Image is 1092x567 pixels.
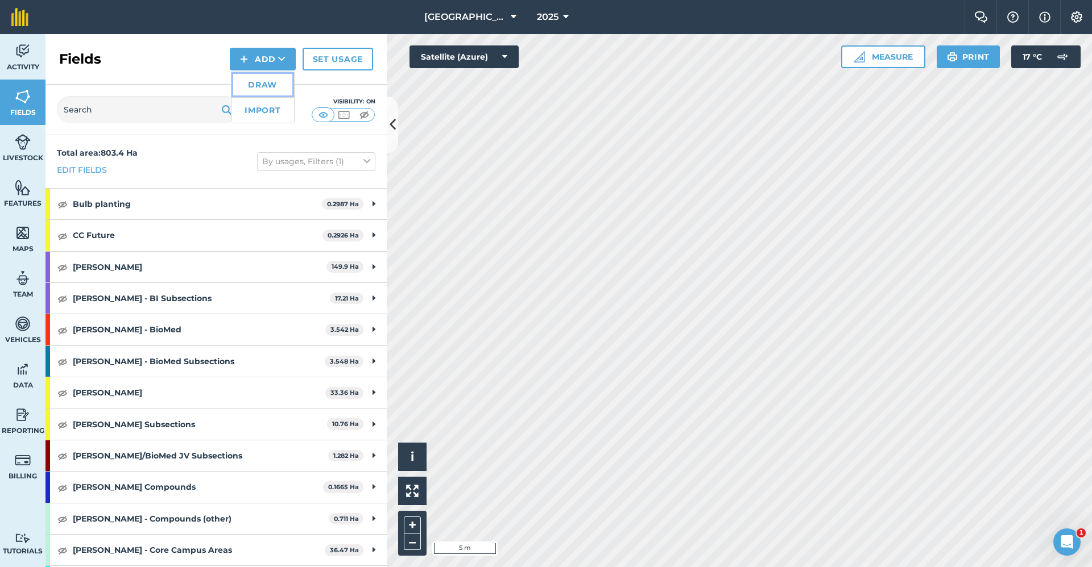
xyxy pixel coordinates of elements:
[45,440,387,471] div: [PERSON_NAME]/BioMed JV Subsections1.282 Ha
[57,229,68,243] img: svg+xml;base64,PHN2ZyB4bWxucz0iaHR0cDovL3d3dy53My5vcmcvMjAwMC9zdmciIHdpZHRoPSIxOCIgaGVpZ2h0PSIyNC...
[57,323,68,337] img: svg+xml;base64,PHN2ZyB4bWxucz0iaHR0cDovL3d3dy53My5vcmcvMjAwMC9zdmciIHdpZHRoPSIxOCIgaGVpZ2h0PSIyNC...
[73,409,327,440] strong: [PERSON_NAME] Subsections
[328,231,359,239] strong: 0.2926 Ha
[357,109,371,120] img: svg+xml;base64,PHN2ZyB4bWxucz0iaHR0cDovL3d3dy53My5vcmcvMjAwMC9zdmciIHdpZHRoPSI1MCIgaGVpZ2h0PSI0MC...
[332,420,359,428] strong: 10.76 Ha
[257,152,375,170] button: By usages, Filters (1)
[1077,528,1086,537] span: 1
[947,50,958,64] img: svg+xml;base64,PHN2ZyB4bWxucz0iaHR0cDovL3d3dy53My5vcmcvMjAwMC9zdmciIHdpZHRoPSIxOSIgaGVpZ2h0PSIyNC...
[45,252,387,282] div: [PERSON_NAME]149.9 Ha
[73,252,326,282] strong: [PERSON_NAME]
[15,533,31,544] img: svg+xml;base64,PD94bWwgdmVyc2lvbj0iMS4wIiBlbmNvZGluZz0idXRmLTgiPz4KPCEtLSBHZW5lcmF0b3I6IEFkb2JlIE...
[15,270,31,287] img: svg+xml;base64,PD94bWwgdmVyc2lvbj0iMS4wIiBlbmNvZGluZz0idXRmLTgiPz4KPCEtLSBHZW5lcmF0b3I6IEFkb2JlIE...
[411,449,414,464] span: i
[73,503,329,534] strong: [PERSON_NAME] - Compounds (other)
[57,543,68,557] img: svg+xml;base64,PHN2ZyB4bWxucz0iaHR0cDovL3d3dy53My5vcmcvMjAwMC9zdmciIHdpZHRoPSIxOCIgaGVpZ2h0PSIyNC...
[57,386,68,399] img: svg+xml;base64,PHN2ZyB4bWxucz0iaHR0cDovL3d3dy53My5vcmcvMjAwMC9zdmciIHdpZHRoPSIxOCIgaGVpZ2h0PSIyNC...
[1051,45,1074,68] img: svg+xml;base64,PD94bWwgdmVyc2lvbj0iMS4wIiBlbmNvZGluZz0idXRmLTgiPz4KPCEtLSBHZW5lcmF0b3I6IEFkb2JlIE...
[15,315,31,332] img: svg+xml;base64,PD94bWwgdmVyc2lvbj0iMS4wIiBlbmNvZGluZz0idXRmLTgiPz4KPCEtLSBHZW5lcmF0b3I6IEFkb2JlIE...
[73,314,325,345] strong: [PERSON_NAME] - BioMed
[312,97,375,106] div: Visibility: On
[73,535,325,565] strong: [PERSON_NAME] - Core Campus Areas
[45,377,387,408] div: [PERSON_NAME]33.36 Ha
[332,262,359,270] strong: 149.9 Ha
[57,449,68,462] img: svg+xml;base64,PHN2ZyB4bWxucz0iaHR0cDovL3d3dy53My5vcmcvMjAwMC9zdmciIHdpZHRoPSIxOCIgaGVpZ2h0PSIyNC...
[335,294,359,302] strong: 17.21 Ha
[327,200,359,208] strong: 0.2987 Ha
[59,50,101,68] h2: Fields
[57,148,138,158] strong: Total area : 803.4 Ha
[73,440,328,471] strong: [PERSON_NAME]/BioMed JV Subsections
[231,72,294,97] a: Draw
[73,346,325,377] strong: [PERSON_NAME] - BioMed Subsections
[537,10,559,24] span: 2025
[330,389,359,397] strong: 33.36 Ha
[57,512,68,526] img: svg+xml;base64,PHN2ZyB4bWxucz0iaHR0cDovL3d3dy53My5vcmcvMjAwMC9zdmciIHdpZHRoPSIxOCIgaGVpZ2h0PSIyNC...
[57,96,239,123] input: Search
[15,406,31,423] img: svg+xml;base64,PD94bWwgdmVyc2lvbj0iMS4wIiBlbmNvZGluZz0idXRmLTgiPz4KPCEtLSBHZW5lcmF0b3I6IEFkb2JlIE...
[15,361,31,378] img: svg+xml;base64,PD94bWwgdmVyc2lvbj0iMS4wIiBlbmNvZGluZz0idXRmLTgiPz4KPCEtLSBHZW5lcmF0b3I6IEFkb2JlIE...
[15,224,31,241] img: svg+xml;base64,PHN2ZyB4bWxucz0iaHR0cDovL3d3dy53My5vcmcvMjAwMC9zdmciIHdpZHRoPSI1NiIgaGVpZ2h0PSI2MC...
[398,443,427,471] button: i
[330,326,359,333] strong: 3.542 Ha
[334,515,359,523] strong: 0.711 Ha
[328,483,359,491] strong: 0.1665 Ha
[1070,11,1083,23] img: A cog icon
[57,418,68,431] img: svg+xml;base64,PHN2ZyB4bWxucz0iaHR0cDovL3d3dy53My5vcmcvMjAwMC9zdmciIHdpZHRoPSIxOCIgaGVpZ2h0PSIyNC...
[974,11,988,23] img: Two speech bubbles overlapping with the left bubble in the forefront
[45,535,387,565] div: [PERSON_NAME] - Core Campus Areas36.47 Ha
[45,503,387,534] div: [PERSON_NAME] - Compounds (other)0.711 Ha
[45,314,387,345] div: [PERSON_NAME] - BioMed3.542 Ha
[73,189,322,219] strong: Bulb planting
[57,164,107,176] a: Edit fields
[1006,11,1020,23] img: A question mark icon
[45,472,387,502] div: [PERSON_NAME] Compounds0.1665 Ha
[57,197,68,211] img: svg+xml;base64,PHN2ZyB4bWxucz0iaHR0cDovL3d3dy53My5vcmcvMjAwMC9zdmciIHdpZHRoPSIxOCIgaGVpZ2h0PSIyNC...
[73,283,330,314] strong: [PERSON_NAME] - BI Subsections
[937,45,1000,68] button: Print
[45,220,387,251] div: CC Future0.2926 Ha
[73,220,322,251] strong: CC Future
[1053,528,1081,556] iframe: Intercom live chat
[406,485,419,497] img: Four arrows, one pointing top left, one top right, one bottom right and the last bottom left
[330,546,359,554] strong: 36.47 Ha
[240,52,248,66] img: svg+xml;base64,PHN2ZyB4bWxucz0iaHR0cDovL3d3dy53My5vcmcvMjAwMC9zdmciIHdpZHRoPSIxNCIgaGVpZ2h0PSIyNC...
[57,355,68,368] img: svg+xml;base64,PHN2ZyB4bWxucz0iaHR0cDovL3d3dy53My5vcmcvMjAwMC9zdmciIHdpZHRoPSIxOCIgaGVpZ2h0PSIyNC...
[45,409,387,440] div: [PERSON_NAME] Subsections10.76 Ha
[45,189,387,219] div: Bulb planting0.2987 Ha
[337,109,351,120] img: svg+xml;base64,PHN2ZyB4bWxucz0iaHR0cDovL3d3dy53My5vcmcvMjAwMC9zdmciIHdpZHRoPSI1MCIgaGVpZ2h0PSI0MC...
[330,357,359,365] strong: 3.548 Ha
[333,452,359,460] strong: 1.282 Ha
[221,103,232,116] img: svg+xml;base64,PHN2ZyB4bWxucz0iaHR0cDovL3d3dy53My5vcmcvMjAwMC9zdmciIHdpZHRoPSIxOSIgaGVpZ2h0PSIyNC...
[45,283,387,314] div: [PERSON_NAME] - BI Subsections17.21 Ha
[57,481,68,494] img: svg+xml;base64,PHN2ZyB4bWxucz0iaHR0cDovL3d3dy53My5vcmcvMjAwMC9zdmciIHdpZHRoPSIxOCIgaGVpZ2h0PSIyNC...
[15,88,31,105] img: svg+xml;base64,PHN2ZyB4bWxucz0iaHR0cDovL3d3dy53My5vcmcvMjAwMC9zdmciIHdpZHRoPSI1NiIgaGVpZ2h0PSI2MC...
[303,48,373,70] a: Set usage
[15,43,31,60] img: svg+xml;base64,PD94bWwgdmVyc2lvbj0iMS4wIiBlbmNvZGluZz0idXRmLTgiPz4KPCEtLSBHZW5lcmF0b3I6IEFkb2JlIE...
[1023,45,1042,68] span: 17 ° C
[1011,45,1081,68] button: 17 °C
[316,109,330,120] img: svg+xml;base64,PHN2ZyB4bWxucz0iaHR0cDovL3d3dy53My5vcmcvMjAwMC9zdmciIHdpZHRoPSI1MCIgaGVpZ2h0PSI0MC...
[404,533,421,550] button: –
[424,10,506,24] span: [GEOGRAPHIC_DATA] (Gardens)
[73,377,325,408] strong: [PERSON_NAME]
[45,346,387,377] div: [PERSON_NAME] - BioMed Subsections3.548 Ha
[15,452,31,469] img: svg+xml;base64,PD94bWwgdmVyc2lvbj0iMS4wIiBlbmNvZGluZz0idXRmLTgiPz4KPCEtLSBHZW5lcmF0b3I6IEFkb2JlIE...
[230,48,296,70] button: Add DrawImport
[404,516,421,533] button: +
[15,134,31,151] img: svg+xml;base64,PD94bWwgdmVyc2lvbj0iMS4wIiBlbmNvZGluZz0idXRmLTgiPz4KPCEtLSBHZW5lcmF0b3I6IEFkb2JlIE...
[231,98,294,123] a: Import
[409,45,519,68] button: Satellite (Azure)
[15,179,31,196] img: svg+xml;base64,PHN2ZyB4bWxucz0iaHR0cDovL3d3dy53My5vcmcvMjAwMC9zdmciIHdpZHRoPSI1NiIgaGVpZ2h0PSI2MC...
[841,45,925,68] button: Measure
[57,260,68,274] img: svg+xml;base64,PHN2ZyB4bWxucz0iaHR0cDovL3d3dy53My5vcmcvMjAwMC9zdmciIHdpZHRoPSIxOCIgaGVpZ2h0PSIyNC...
[11,8,28,26] img: fieldmargin Logo
[854,51,865,62] img: Ruler icon
[1039,10,1050,24] img: svg+xml;base64,PHN2ZyB4bWxucz0iaHR0cDovL3d3dy53My5vcmcvMjAwMC9zdmciIHdpZHRoPSIxNyIgaGVpZ2h0PSIxNy...
[57,291,68,305] img: svg+xml;base64,PHN2ZyB4bWxucz0iaHR0cDovL3d3dy53My5vcmcvMjAwMC9zdmciIHdpZHRoPSIxOCIgaGVpZ2h0PSIyNC...
[73,472,323,502] strong: [PERSON_NAME] Compounds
